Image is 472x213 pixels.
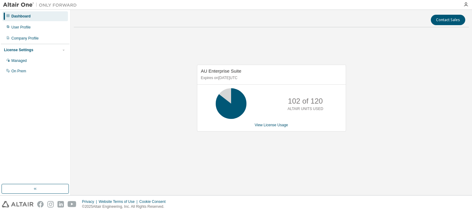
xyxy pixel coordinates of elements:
p: © 2025 Altair Engineering, Inc. All Rights Reserved. [82,204,169,209]
div: Company Profile [11,36,39,41]
p: Expires on [DATE] UTC [201,75,340,81]
div: Website Terms of Use [99,199,139,204]
button: Contact Sales [431,15,465,25]
div: Cookie Consent [139,199,169,204]
span: AU Enterprise Suite [201,68,242,74]
p: ALTAIR UNITS USED [288,106,323,112]
img: youtube.svg [68,201,77,207]
div: License Settings [4,48,33,52]
div: User Profile [11,25,31,30]
div: Dashboard [11,14,31,19]
img: Altair One [3,2,80,8]
div: On Prem [11,69,26,74]
div: Privacy [82,199,99,204]
img: facebook.svg [37,201,44,207]
div: Managed [11,58,27,63]
a: View License Usage [255,123,288,127]
img: altair_logo.svg [2,201,33,207]
p: 102 of 120 [288,96,323,106]
img: instagram.svg [47,201,54,207]
img: linkedin.svg [57,201,64,207]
